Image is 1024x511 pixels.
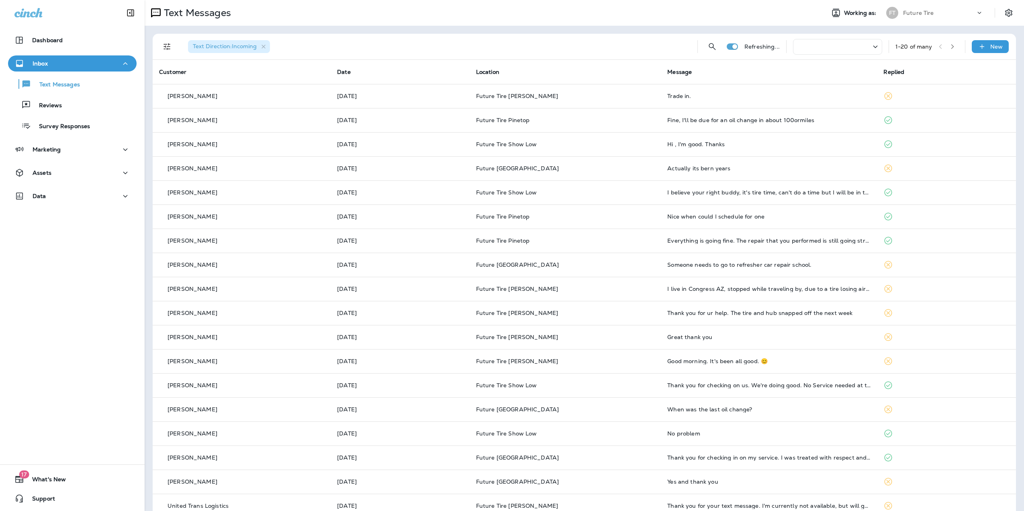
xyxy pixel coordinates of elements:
[337,68,351,76] span: Date
[31,123,90,131] p: Survey Responses
[168,237,217,244] p: [PERSON_NAME]
[337,478,463,485] p: Aug 21, 2025 09:13 AM
[476,406,559,413] span: Future [GEOGRAPHIC_DATA]
[667,454,871,461] div: Thank you for checking in on my service. I was treated with respect and kindness. Tony was such a...
[476,213,530,220] span: Future Tire Pinetop
[667,93,871,99] div: Trade in.
[667,165,871,172] div: Actually its bern years
[667,189,871,196] div: I believe your right buddy, it's tire time, can't do a time but I will be in touch soon, thanks f...
[168,334,217,340] p: [PERSON_NAME]
[895,43,932,50] div: 1 - 20 of many
[24,495,55,505] span: Support
[168,286,217,292] p: [PERSON_NAME]
[8,117,137,134] button: Survey Responses
[476,68,499,76] span: Location
[667,406,871,413] div: When was the last oil change?
[168,213,217,220] p: [PERSON_NAME]
[168,189,217,196] p: [PERSON_NAME]
[667,286,871,292] div: I live in Congress AZ, stopped while traveling by, due to a tire losing air. I can recommend your...
[168,310,217,316] p: [PERSON_NAME]
[476,141,537,148] span: Future Tire Show Low
[667,262,871,268] div: Someone needs to go to refresher car repair school.
[168,93,217,99] p: [PERSON_NAME]
[33,60,48,67] p: Inbox
[168,503,229,509] p: United Trans Logistics
[8,96,137,113] button: Reviews
[476,382,537,389] span: Future Tire Show Low
[476,189,537,196] span: Future Tire Show Low
[704,39,720,55] button: Search Messages
[476,502,558,509] span: Future Tire [PERSON_NAME]
[168,382,217,388] p: [PERSON_NAME]
[337,286,463,292] p: Aug 24, 2025 10:35 AM
[168,117,217,123] p: [PERSON_NAME]
[476,358,558,365] span: Future Tire [PERSON_NAME]
[161,7,231,19] p: Text Messages
[886,7,898,19] div: FT
[476,117,530,124] span: Future Tire Pinetop
[883,68,904,76] span: Replied
[33,193,46,199] p: Data
[168,165,217,172] p: [PERSON_NAME]
[667,334,871,340] div: Great thank you
[476,430,537,437] span: Future Tire Show Low
[667,141,871,147] div: Hi , I'm good. Thanks
[8,471,137,487] button: 17What's New
[476,285,558,292] span: Future Tire [PERSON_NAME]
[32,37,63,43] p: Dashboard
[337,165,463,172] p: Aug 27, 2025 08:32 AM
[337,382,463,388] p: Aug 23, 2025 08:23 AM
[667,117,871,123] div: Fine, I'll be due for an oil change in about 100ormiles
[8,55,137,72] button: Inbox
[337,334,463,340] p: Aug 23, 2025 01:55 PM
[476,454,559,461] span: Future [GEOGRAPHIC_DATA]
[337,237,463,244] p: Aug 26, 2025 09:16 AM
[667,68,692,76] span: Message
[667,237,871,244] div: Everything is going fine. The repair that you performed is still going strong. Thank you.
[476,165,559,172] span: Future [GEOGRAPHIC_DATA]
[159,68,186,76] span: Customer
[744,43,780,50] p: Refreshing...
[844,10,878,16] span: Working as:
[1002,6,1016,20] button: Settings
[168,141,217,147] p: [PERSON_NAME]
[159,39,175,55] button: Filters
[193,43,257,50] span: Text Direction : Incoming
[667,430,871,437] div: No problem
[31,81,80,89] p: Text Messages
[168,478,217,485] p: [PERSON_NAME]
[476,237,530,244] span: Future Tire Pinetop
[903,10,934,16] p: Future Tire
[337,406,463,413] p: Aug 22, 2025 08:39 AM
[33,146,61,153] p: Marketing
[337,310,463,316] p: Aug 23, 2025 09:49 PM
[476,261,559,268] span: Future [GEOGRAPHIC_DATA]
[168,430,217,437] p: [PERSON_NAME]
[337,430,463,437] p: Aug 22, 2025 04:39 AM
[476,478,559,485] span: Future [GEOGRAPHIC_DATA]
[667,382,871,388] div: Thank you for checking on us. We're doing good. No Service needed at this time.
[33,170,51,176] p: Assets
[8,76,137,92] button: Text Messages
[667,358,871,364] div: Good morning. It's been all good. 😊
[31,102,62,110] p: Reviews
[337,213,463,220] p: Aug 26, 2025 09:18 AM
[476,92,558,100] span: Future Tire [PERSON_NAME]
[168,358,217,364] p: [PERSON_NAME]
[667,478,871,485] div: Yes and thank you
[667,213,871,220] div: Nice when could I schedule for one
[337,503,463,509] p: Aug 21, 2025 08:21 AM
[476,333,558,341] span: Future Tire [PERSON_NAME]
[337,454,463,461] p: Aug 21, 2025 11:00 AM
[337,358,463,364] p: Aug 23, 2025 08:33 AM
[337,93,463,99] p: Aug 27, 2025 09:34 AM
[8,165,137,181] button: Assets
[990,43,1003,50] p: New
[337,262,463,268] p: Aug 26, 2025 09:07 AM
[19,470,29,478] span: 17
[8,141,137,157] button: Marketing
[476,309,558,317] span: Future Tire [PERSON_NAME]
[337,141,463,147] p: Aug 27, 2025 09:20 AM
[337,117,463,123] p: Aug 27, 2025 09:21 AM
[8,491,137,507] button: Support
